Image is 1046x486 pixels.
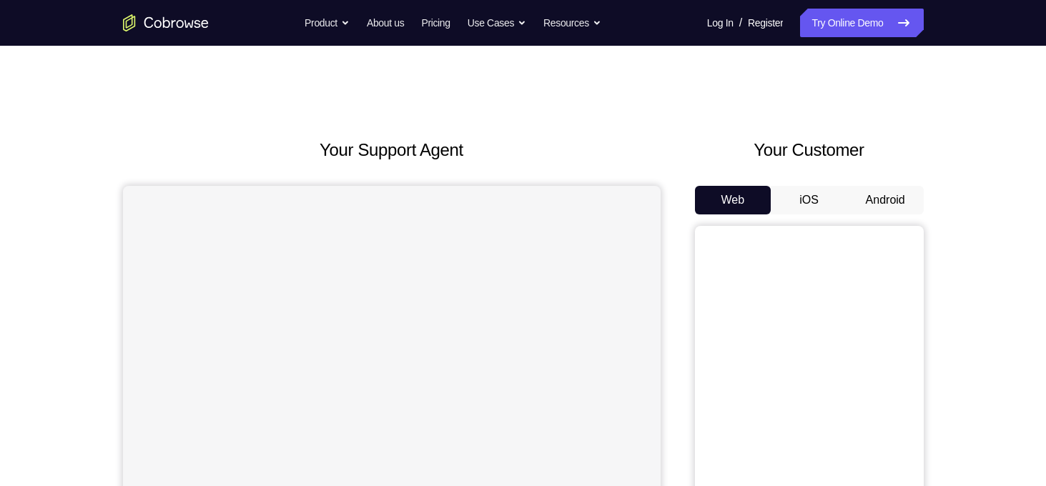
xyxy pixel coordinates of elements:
[847,186,924,214] button: Android
[707,9,734,37] a: Log In
[695,186,771,214] button: Web
[771,186,847,214] button: iOS
[123,14,209,31] a: Go to the home page
[367,9,404,37] a: About us
[800,9,923,37] a: Try Online Demo
[421,9,450,37] a: Pricing
[305,9,350,37] button: Product
[695,137,924,163] h2: Your Customer
[748,9,783,37] a: Register
[739,14,742,31] span: /
[543,9,601,37] button: Resources
[123,137,661,163] h2: Your Support Agent
[468,9,526,37] button: Use Cases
